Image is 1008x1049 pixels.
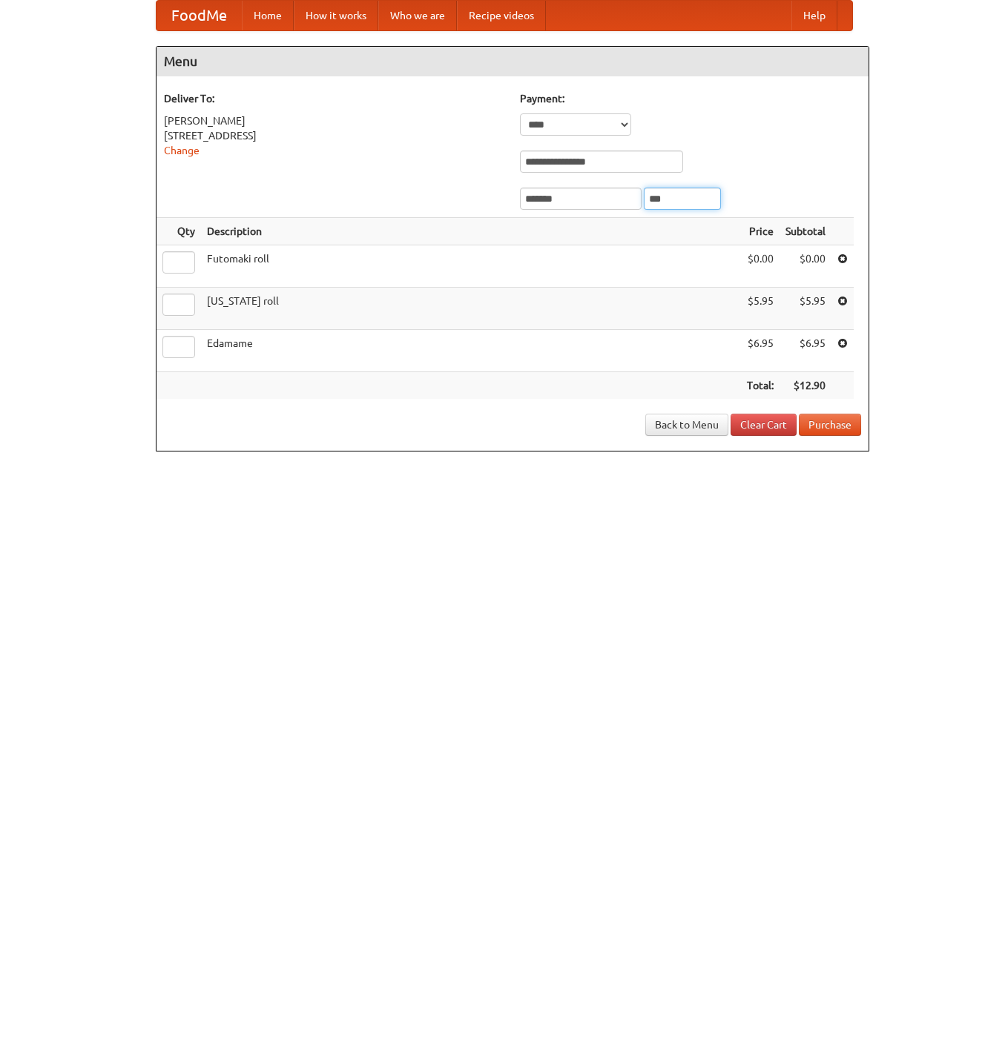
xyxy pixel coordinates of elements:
a: Change [164,145,200,156]
a: FoodMe [157,1,242,30]
th: Qty [157,218,201,245]
a: Home [242,1,294,30]
h4: Menu [157,47,869,76]
td: $5.95 [780,288,831,330]
th: Subtotal [780,218,831,245]
td: $0.00 [780,245,831,288]
a: Help [791,1,837,30]
th: Total: [741,372,780,400]
a: Recipe videos [457,1,546,30]
a: Who we are [378,1,457,30]
td: $5.95 [741,288,780,330]
th: $12.90 [780,372,831,400]
a: Back to Menu [645,414,728,436]
a: How it works [294,1,378,30]
td: $0.00 [741,245,780,288]
th: Price [741,218,780,245]
td: Futomaki roll [201,245,741,288]
div: [PERSON_NAME] [164,113,505,128]
td: $6.95 [780,330,831,372]
button: Purchase [799,414,861,436]
td: Edamame [201,330,741,372]
td: [US_STATE] roll [201,288,741,330]
th: Description [201,218,741,245]
td: $6.95 [741,330,780,372]
h5: Deliver To: [164,91,505,106]
a: Clear Cart [731,414,797,436]
h5: Payment: [520,91,861,106]
div: [STREET_ADDRESS] [164,128,505,143]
